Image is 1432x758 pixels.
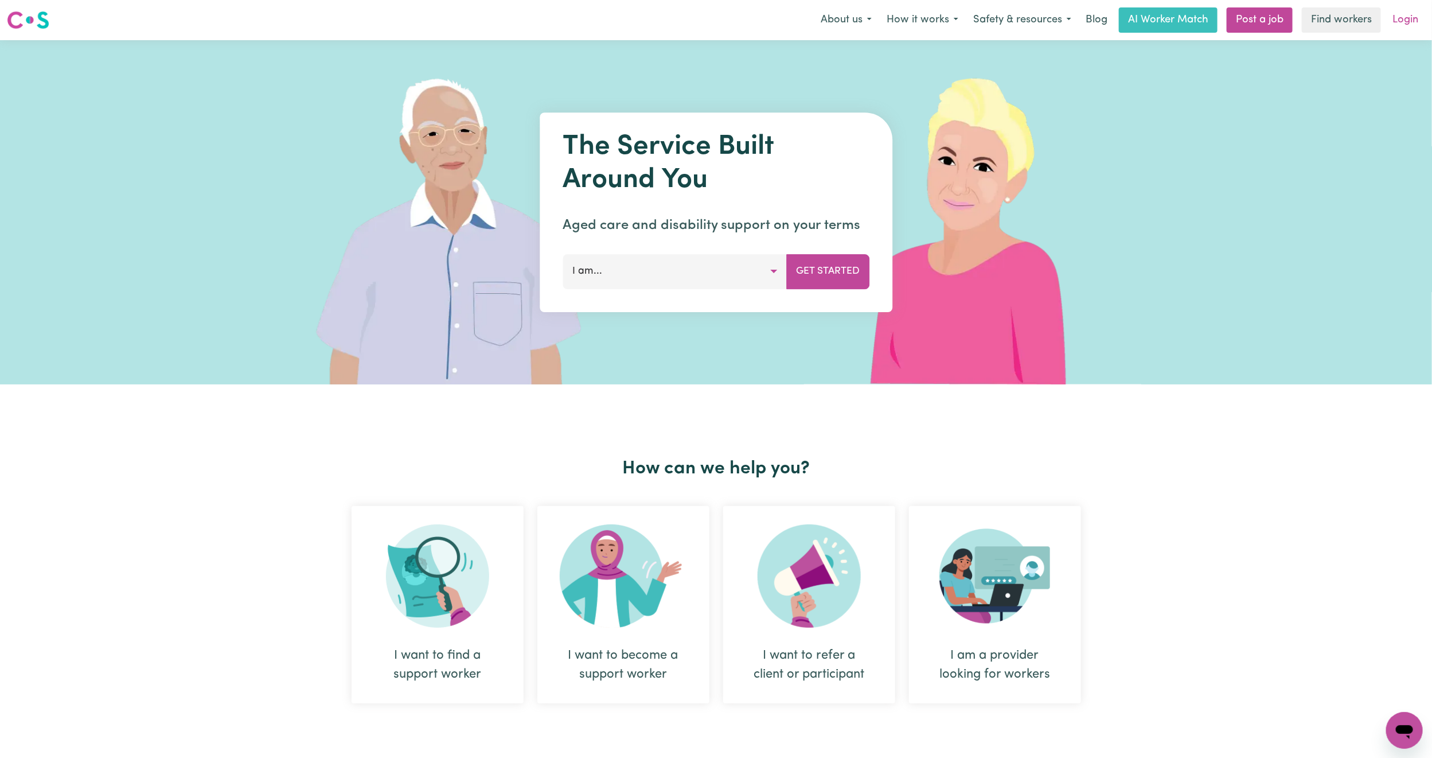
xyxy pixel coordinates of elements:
[345,458,1088,480] h2: How can we help you?
[751,646,868,684] div: I want to refer a client or participant
[563,131,869,197] h1: The Service Built Around You
[723,506,895,703] div: I want to refer a client or participant
[758,524,861,628] img: Refer
[7,7,49,33] a: Careseekers logo
[786,254,869,289] button: Get Started
[1079,7,1114,33] a: Blog
[379,646,496,684] div: I want to find a support worker
[1302,7,1381,33] a: Find workers
[966,8,1079,32] button: Safety & resources
[563,254,787,289] button: I am...
[1386,712,1423,749] iframe: Button to launch messaging window, conversation in progress
[939,524,1051,628] img: Provider
[563,215,869,236] p: Aged care and disability support on your terms
[1227,7,1293,33] a: Post a job
[386,524,489,628] img: Search
[352,506,524,703] div: I want to find a support worker
[937,646,1053,684] div: I am a provider looking for workers
[879,8,966,32] button: How it works
[537,506,709,703] div: I want to become a support worker
[565,646,682,684] div: I want to become a support worker
[1119,7,1218,33] a: AI Worker Match
[1386,7,1425,33] a: Login
[7,10,49,30] img: Careseekers logo
[813,8,879,32] button: About us
[909,506,1081,703] div: I am a provider looking for workers
[560,524,687,628] img: Become Worker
